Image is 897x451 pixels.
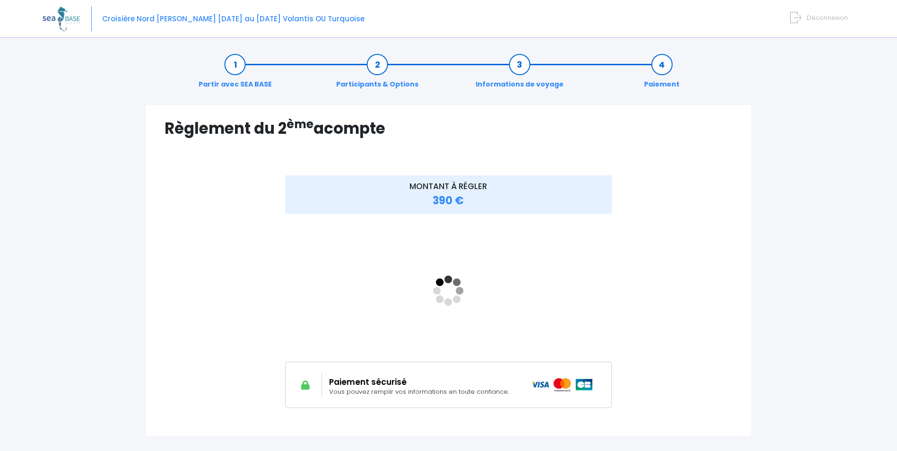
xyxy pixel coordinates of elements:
[531,378,593,391] img: icons_paiement_securise@2x.png
[807,13,848,22] span: Déconnexion
[285,220,612,362] iframe: <!-- //required -->
[331,60,423,89] a: Participants & Options
[102,14,365,24] span: Croisière Nord [PERSON_NAME] [DATE] au [DATE] Volantis OU Turquoise
[287,116,314,132] sup: ème
[433,193,464,208] span: 390 €
[409,181,487,192] span: MONTANT À RÉGLER
[471,60,568,89] a: Informations de voyage
[194,60,277,89] a: Partir avec SEA BASE
[639,60,684,89] a: Paiement
[329,377,517,387] h2: Paiement sécurisé
[329,387,509,396] span: Vous pouvez remplir vos informations en toute confiance.
[165,119,732,138] h1: Règlement du 2 acompte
